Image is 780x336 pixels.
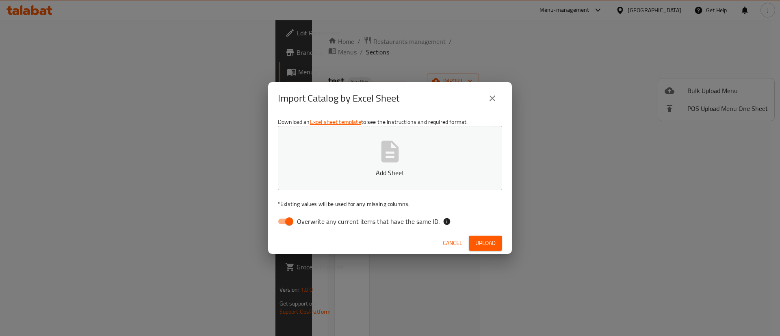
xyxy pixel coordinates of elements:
[278,126,502,190] button: Add Sheet
[440,236,466,251] button: Cancel
[268,115,512,232] div: Download an to see the instructions and required format.
[297,217,440,226] span: Overwrite any current items that have the same ID.
[290,168,490,178] p: Add Sheet
[483,89,502,108] button: close
[278,200,502,208] p: Existing values will be used for any missing columns.
[443,238,462,248] span: Cancel
[443,217,451,225] svg: If the overwrite option isn't selected, then the items that match an existing ID will be ignored ...
[475,238,496,248] span: Upload
[310,117,361,127] a: Excel sheet template
[469,236,502,251] button: Upload
[278,92,399,105] h2: Import Catalog by Excel Sheet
